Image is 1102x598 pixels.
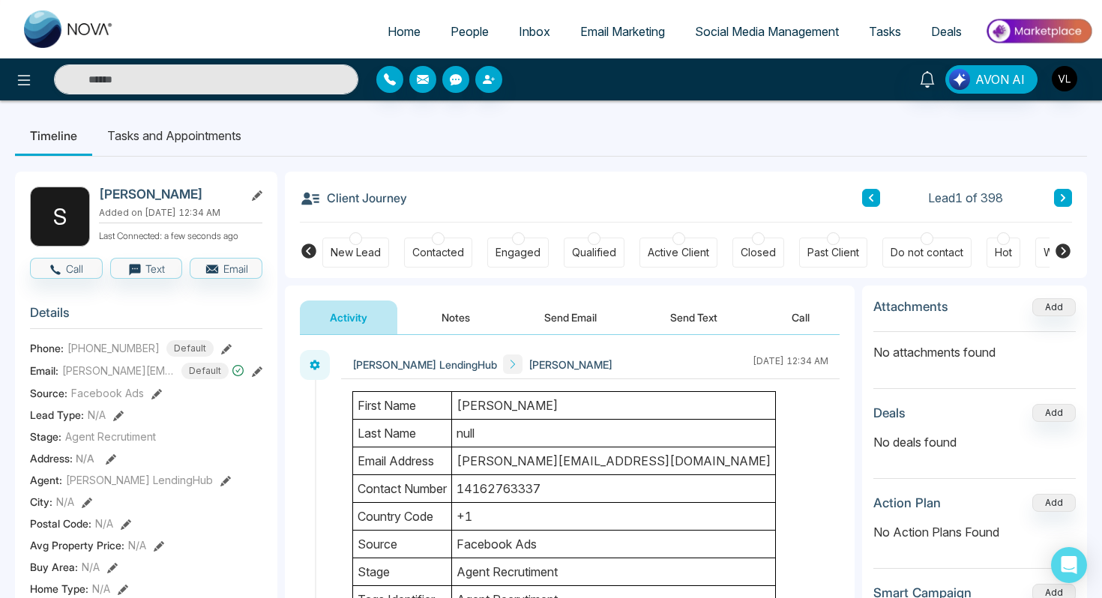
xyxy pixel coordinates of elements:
span: Buy Area : [30,559,78,575]
div: Contacted [412,245,464,260]
a: Inbox [504,17,565,46]
a: Home [373,17,436,46]
span: AVON AI [975,70,1025,88]
h3: Attachments [873,299,948,314]
span: N/A [82,559,100,575]
button: Activity [300,300,397,334]
span: N/A [76,452,94,465]
button: Call [762,300,840,334]
div: Open Intercom Messenger [1051,547,1087,583]
span: Social Media Management [695,24,839,39]
img: User Avatar [1052,66,1077,91]
span: Default [166,340,214,357]
h3: Details [30,305,262,328]
button: Add [1032,404,1076,422]
a: Deals [916,17,977,46]
img: Nova CRM Logo [24,10,114,48]
div: Warm [1044,245,1071,260]
span: Inbox [519,24,550,39]
span: City : [30,494,52,510]
div: [DATE] 12:34 AM [753,354,828,374]
span: Agent: [30,472,62,488]
h2: [PERSON_NAME] [99,187,238,202]
div: S [30,187,90,247]
button: Add [1032,494,1076,512]
span: Avg Property Price : [30,537,124,553]
span: Source: [30,385,67,401]
h3: Deals [873,405,906,420]
button: Notes [412,300,500,334]
div: Do not contact [891,245,963,260]
span: Default [181,363,229,379]
span: Agent Recrutiment [65,429,156,444]
li: Timeline [15,115,92,156]
span: Email: [30,363,58,378]
span: Home Type : [30,581,88,597]
div: Hot [995,245,1012,260]
p: No attachments found [873,332,1076,361]
span: Stage: [30,429,61,444]
img: Lead Flow [949,69,970,90]
div: Engaged [496,245,541,260]
span: Postal Code : [30,516,91,531]
span: Facebook Ads [71,385,144,401]
span: N/A [95,516,113,531]
span: N/A [128,537,146,553]
button: Add [1032,298,1076,316]
li: Tasks and Appointments [92,115,256,156]
span: [PERSON_NAME] LendingHub [66,472,213,488]
p: Last Connected: a few seconds ago [99,226,262,243]
button: AVON AI [945,65,1038,94]
span: [PHONE_NUMBER] [67,340,160,356]
span: Add [1032,300,1076,312]
a: People [436,17,504,46]
a: Social Media Management [680,17,854,46]
p: No deals found [873,433,1076,451]
button: Call [30,258,103,279]
h3: Client Journey [300,187,407,209]
span: Address: [30,450,94,466]
span: Deals [931,24,962,39]
a: Email Marketing [565,17,680,46]
div: Active Client [648,245,709,260]
div: Past Client [807,245,859,260]
span: [PERSON_NAME] LendingHub [352,357,497,372]
span: Email Marketing [580,24,665,39]
p: No Action Plans Found [873,523,1076,541]
p: Added on [DATE] 12:34 AM [99,206,262,220]
div: New Lead [331,245,381,260]
button: Text [110,258,183,279]
span: Phone: [30,340,64,356]
h3: Action Plan [873,495,941,510]
span: N/A [88,407,106,423]
span: [PERSON_NAME][EMAIL_ADDRESS][DOMAIN_NAME] [62,363,175,378]
span: Tasks [869,24,901,39]
span: N/A [56,494,74,510]
span: [PERSON_NAME] [529,357,612,372]
span: Lead Type: [30,407,84,423]
a: Tasks [854,17,916,46]
div: Qualified [572,245,616,260]
span: People [451,24,489,39]
button: Email [190,258,262,279]
img: Market-place.gif [984,14,1093,48]
button: Send Text [640,300,747,334]
span: N/A [92,581,110,597]
button: Send Email [514,300,627,334]
div: Closed [741,245,776,260]
span: Lead 1 of 398 [928,189,1003,207]
span: Home [388,24,421,39]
